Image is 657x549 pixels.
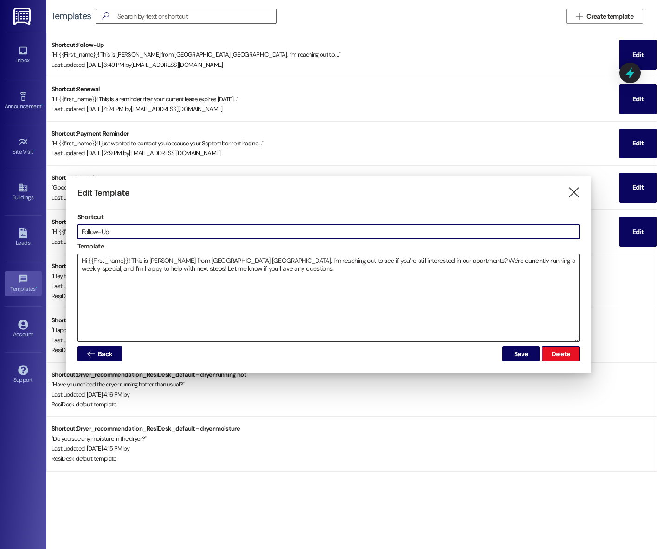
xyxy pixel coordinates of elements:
label: Template [77,239,580,254]
textarea: Hi {{First_name}}! This is [PERSON_NAME] from [GEOGRAPHIC_DATA] [GEOGRAPHIC_DATA]. I’m reaching o... [78,254,580,341]
button: Back [77,346,122,361]
button: Delete [542,346,580,361]
i:  [567,188,580,197]
button: Save [502,346,540,361]
span: Delete [552,349,570,359]
span: Back [98,349,112,359]
h3: Edit Template [77,188,129,198]
label: Shortcut [77,210,580,224]
span: Save [514,349,528,359]
i:  [87,350,94,358]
